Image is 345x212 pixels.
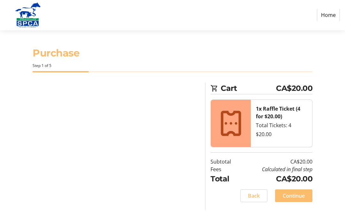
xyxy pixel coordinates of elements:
button: Back [240,190,267,202]
span: Continue [283,192,305,200]
img: Alberta SPCA's Logo [5,3,50,28]
span: CA$20.00 [276,83,312,94]
td: CA$20.00 [240,173,312,185]
span: Back [248,192,260,200]
strong: 1x Raffle Ticket (4 for $20.00) [256,106,300,120]
div: Step 1 of 5 [33,63,312,69]
td: Total [211,173,240,185]
h1: Purchase [33,46,312,61]
td: Calculated in final step [240,166,312,173]
div: Total Tickets: 4 [256,122,307,129]
button: Continue [275,190,312,202]
div: $20.00 [256,131,307,138]
a: Home [317,9,340,21]
span: Cart [221,83,276,94]
td: Subtotal [211,158,240,166]
td: Fees [211,166,240,173]
td: CA$20.00 [240,158,312,166]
